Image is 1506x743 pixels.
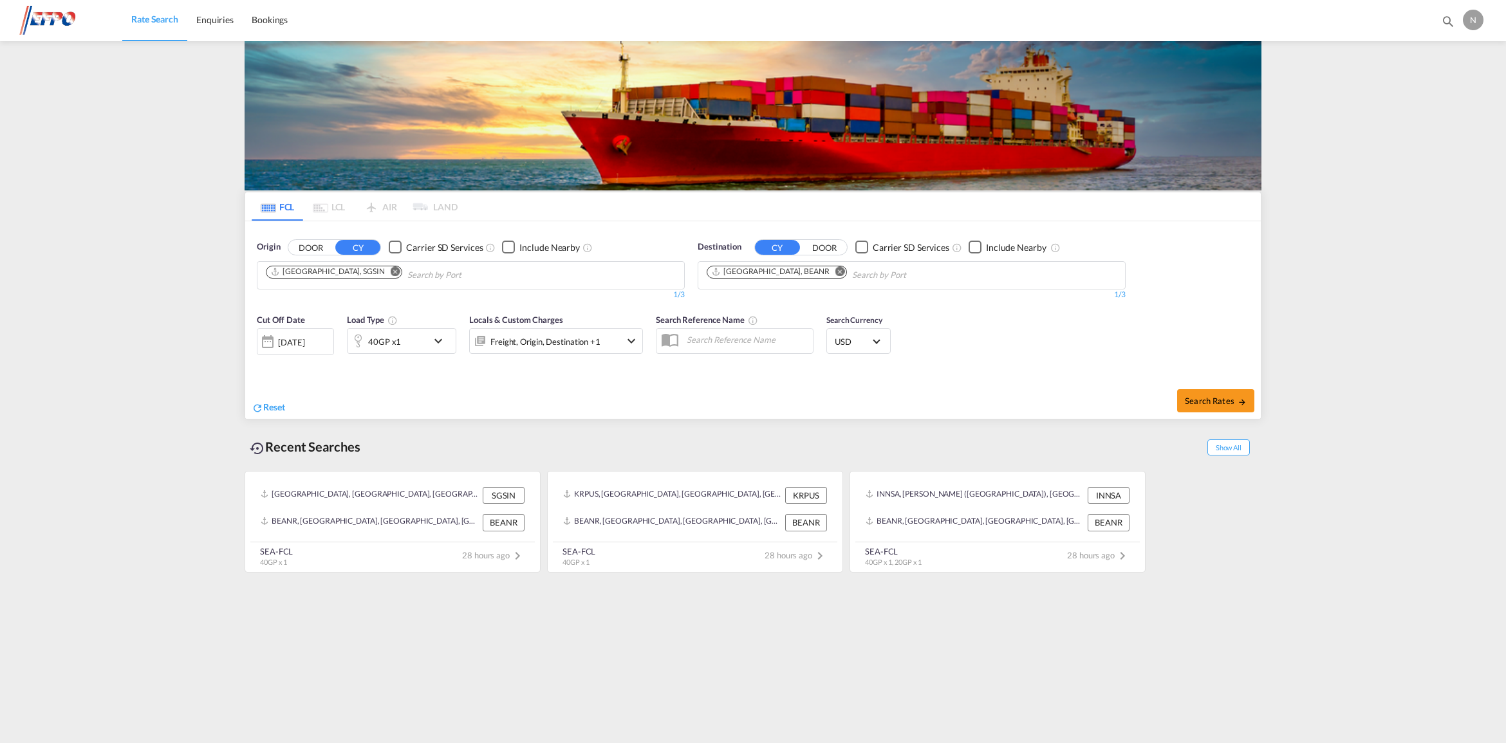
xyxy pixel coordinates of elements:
md-icon: Unchecked: Search for CY (Container Yard) services for all selected carriers.Checked : Search for... [485,243,496,253]
md-icon: icon-chevron-right [510,548,525,564]
md-icon: icon-chevron-down [431,333,452,349]
span: Cut Off Date [257,315,305,325]
span: Rate Search [131,14,178,24]
md-checkbox: Checkbox No Ink [855,241,949,254]
div: [DATE] [278,336,304,348]
md-icon: Your search will be saved by the below given name [748,315,758,326]
md-icon: icon-backup-restore [250,441,265,456]
span: 28 hours ago [1067,550,1130,560]
div: SGSIN [483,487,525,504]
div: Include Nearby [986,241,1046,254]
div: Recent Searches [245,432,366,461]
div: 40GP x1 [368,333,401,351]
span: Locals & Custom Charges [469,315,563,325]
md-icon: icon-chevron-right [812,548,828,564]
recent-search-card: KRPUS, [GEOGRAPHIC_DATA], [GEOGRAPHIC_DATA], [GEOGRAPHIC_DATA], [GEOGRAPHIC_DATA] & [GEOGRAPHIC_D... [547,471,843,573]
button: CY [755,240,800,255]
md-chips-wrap: Chips container. Use arrow keys to select chips. [264,262,535,286]
span: Destination [698,241,741,253]
div: INNSA, Jawaharlal Nehru (Nhava Sheva), India, Indian Subcontinent, Asia Pacific [866,487,1084,504]
md-icon: Unchecked: Search for CY (Container Yard) services for all selected carriers.Checked : Search for... [952,243,962,253]
div: Freight Origin Destination Factory Stuffing [490,333,600,351]
div: OriginDOOR CY Checkbox No InkUnchecked: Search for CY (Container Yard) services for all selected ... [245,221,1261,419]
div: BEANR [483,514,525,531]
span: Search Currency [826,315,882,325]
md-checkbox: Checkbox No Ink [389,241,483,254]
button: CY [335,240,380,255]
button: DOOR [288,240,333,255]
img: LCL+%26+FCL+BACKGROUND.png [245,41,1261,190]
div: 40GP x1icon-chevron-down [347,328,456,354]
div: Carrier SD Services [406,241,483,254]
md-chips-wrap: Chips container. Use arrow keys to select chips. [705,262,980,286]
div: BEANR, Antwerp, Belgium, Western Europe, Europe [866,514,1084,531]
button: Remove [382,266,402,279]
span: 40GP x 1 [562,558,590,566]
div: [DATE] [257,328,334,355]
div: BEANR [1088,514,1129,531]
div: KRPUS [785,487,827,504]
div: icon-refreshReset [252,401,285,415]
div: Press delete to remove this chip. [270,266,387,277]
div: KRPUS, Busan, Korea, Republic of, Greater China & Far East Asia, Asia Pacific [563,487,782,504]
span: 28 hours ago [765,550,828,560]
span: Reset [263,401,285,412]
img: d38966e06f5511efa686cdb0e1f57a29.png [19,6,106,35]
recent-search-card: [GEOGRAPHIC_DATA], [GEOGRAPHIC_DATA], [GEOGRAPHIC_DATA], [GEOGRAPHIC_DATA], [GEOGRAPHIC_DATA] SGS... [245,471,541,573]
span: 28 hours ago [462,550,525,560]
md-checkbox: Checkbox No Ink [969,241,1046,254]
span: 40GP x 1, 20GP x 1 [865,558,922,566]
span: Load Type [347,315,398,325]
div: N [1463,10,1483,30]
span: Search Rates [1185,396,1247,406]
md-icon: icon-information-outline [387,315,398,326]
div: Press delete to remove this chip. [711,266,832,277]
span: Enquiries [196,14,234,25]
md-icon: Unchecked: Ignores neighbouring ports when fetching rates.Checked : Includes neighbouring ports w... [582,243,593,253]
md-pagination-wrapper: Use the left and right arrow keys to navigate between tabs [252,192,458,221]
span: 40GP x 1 [260,558,287,566]
span: Bookings [252,14,288,25]
div: Include Nearby [519,241,580,254]
div: Carrier SD Services [873,241,949,254]
md-icon: icon-chevron-down [624,333,639,349]
div: BEANR [785,514,827,531]
div: Freight Origin Destination Factory Stuffingicon-chevron-down [469,328,643,354]
div: SEA-FCL [260,546,293,557]
input: Chips input. [407,265,530,286]
md-icon: icon-refresh [252,402,263,414]
div: 1/3 [257,289,685,300]
button: Search Ratesicon-arrow-right [1177,389,1254,412]
div: SEA-FCL [562,546,595,557]
div: Singapore, SGSIN [270,266,385,277]
md-checkbox: Checkbox No Ink [502,241,580,254]
span: Show All [1207,439,1250,455]
div: 1/3 [698,289,1126,300]
input: Chips input. [852,265,974,286]
div: BEANR, Antwerp, Belgium, Western Europe, Europe [261,514,479,531]
md-tab-item: FCL [252,192,303,221]
span: USD [835,336,871,347]
recent-search-card: INNSA, [PERSON_NAME] ([GEOGRAPHIC_DATA]), [GEOGRAPHIC_DATA], [GEOGRAPHIC_DATA], [GEOGRAPHIC_DATA]... [850,471,1146,573]
div: SEA-FCL [865,546,922,557]
div: BEANR, Antwerp, Belgium, Western Europe, Europe [563,514,782,531]
div: icon-magnify [1441,14,1455,33]
md-datepicker: Select [257,354,266,371]
md-icon: Unchecked: Ignores neighbouring ports when fetching rates.Checked : Includes neighbouring ports w... [1050,243,1061,253]
md-icon: icon-magnify [1441,14,1455,28]
button: Remove [827,266,846,279]
div: INNSA [1088,487,1129,504]
span: Origin [257,241,280,253]
md-icon: icon-chevron-right [1115,548,1130,564]
md-icon: icon-arrow-right [1238,398,1247,407]
button: DOOR [802,240,847,255]
input: Search Reference Name [680,330,813,349]
div: Antwerp, BEANR [711,266,830,277]
div: SGSIN, Singapore, Singapore, South East Asia, Asia Pacific [261,487,479,504]
md-select: Select Currency: $ USDUnited States Dollar [833,332,884,351]
span: Search Reference Name [656,315,758,325]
